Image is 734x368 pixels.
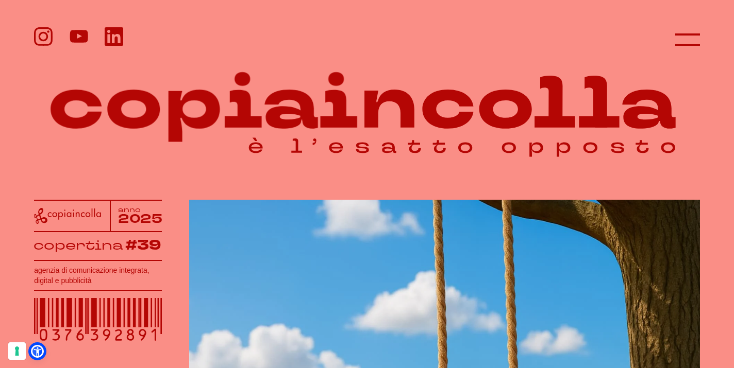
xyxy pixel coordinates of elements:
tspan: 2025 [118,211,163,227]
tspan: #39 [125,236,161,255]
button: Le tue preferenze relative al consenso per le tecnologie di tracciamento [8,342,26,360]
tspan: anno [118,205,141,214]
a: Open Accessibility Menu [31,345,44,358]
h1: agenzia di comunicazione integrata, digital e pubblicità [34,265,162,286]
tspan: copertina [34,236,123,254]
